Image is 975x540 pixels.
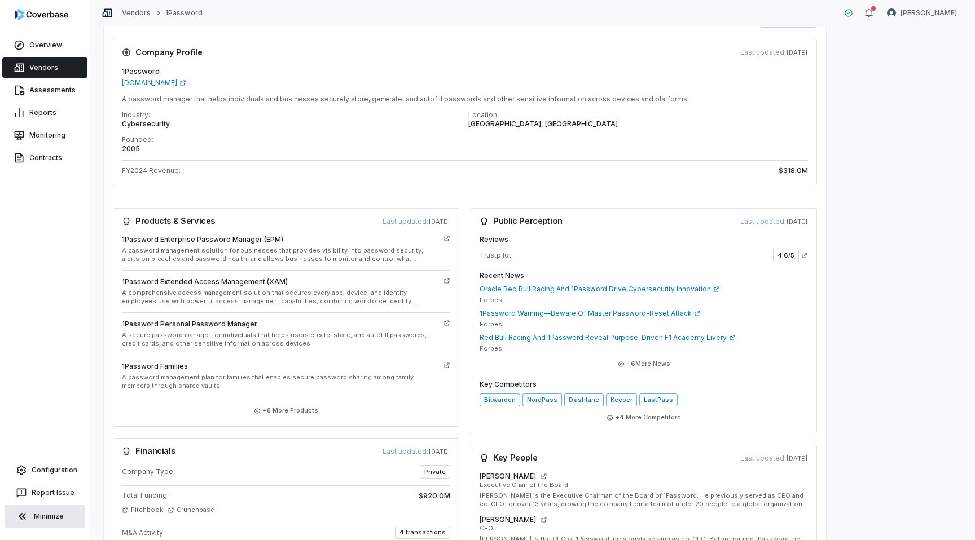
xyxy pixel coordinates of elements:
[122,8,151,17] a: Vendors
[480,235,808,244] h4: Reviews
[887,8,896,17] img: Lili Jiang avatar
[122,110,150,119] span: Industry:
[480,271,808,280] h4: Recent News
[639,393,678,406] a: LastPass
[480,285,808,294] a: Oracle Red Bull Racing And 1Password Drive Cybersecurity Innovation
[480,380,808,389] h4: Key Competitors
[15,9,68,20] img: logo-D7KZi-bG.svg
[614,354,674,374] button: +6More News
[2,57,87,78] a: Vendors
[468,119,808,129] p: [GEOGRAPHIC_DATA], [GEOGRAPHIC_DATA]
[786,48,808,56] span: [DATE]
[740,454,808,463] span: Last updated:
[122,166,181,175] span: FY2024 Revenue:
[168,506,214,514] a: Crunchbase
[5,460,85,480] a: Configuration
[419,490,450,502] span: $920.0M
[5,483,85,503] button: Report Issue
[480,393,520,406] a: Bitwarden
[2,125,87,145] a: Monitoring
[2,103,87,123] a: Reports
[786,218,808,225] span: [DATE]
[122,331,439,348] p: A secure password manager for individuals that helps users create, store, and autofill passwords,...
[480,344,502,353] span: Forbes
[2,148,87,168] a: Contracts
[2,35,87,55] a: Overview
[122,362,439,371] h4: 1Password Families
[428,448,450,455] span: [DATE]
[122,467,175,476] span: Company Type:
[383,447,450,456] span: Last updated:
[122,373,439,390] p: A password management plan for families that enables secure password sharing among family members...
[522,393,562,406] a: NordPass
[165,8,202,17] a: 1Password
[480,309,808,318] a: 1Password Warning—Beware Of Master Password-Reset Attack
[480,217,563,226] h3: Public Perception
[2,80,87,100] a: Assessments
[122,246,439,263] p: A password management solution for businesses that provides visibility into password security, al...
[603,408,684,428] button: +4 More Competitors
[122,144,462,153] p: 2005
[122,277,439,286] h4: 1Password Extended Access Management (XAM)
[480,454,537,463] h3: Key People
[122,135,153,144] span: Founded:
[480,296,502,304] span: Forbes
[480,320,502,329] span: Forbes
[122,491,169,500] span: Total Funding:
[480,524,808,533] p: CEO
[420,465,450,479] span: private
[122,506,163,514] a: Pitchbook
[480,251,513,260] span: Trustpilot:
[428,218,450,225] span: [DATE]
[773,249,808,262] a: 4.6/5
[901,8,957,17] span: [PERSON_NAME]
[122,289,439,306] p: A comprehensive access management solution that secures every app, device, and identity employees...
[480,515,536,524] h4: [PERSON_NAME]
[779,165,808,176] span: $318.0M
[468,110,499,119] span: Location:
[786,454,808,462] span: [DATE]
[740,217,808,226] span: Last updated:
[122,66,808,77] h4: 1Password
[740,48,808,57] span: Last updated:
[395,526,450,539] span: 4 transactions
[5,505,85,528] button: Minimize
[122,447,175,456] h3: Financials
[122,528,165,537] span: M&A Activity:
[122,95,808,104] p: A password manager that helps individuals and businesses securely store, generate, and autofill p...
[251,401,322,421] button: +8 More Products
[564,393,603,406] a: Dashlane
[122,217,215,226] h3: Products & Services
[122,48,203,57] h3: Company Profile
[480,481,808,489] p: Executive Chair of the Board
[122,119,462,129] p: Cybersecurity
[480,333,808,342] a: Red Bull Racing And 1Password Reveal Purpose-Driven F1 Academy Livery
[122,320,439,329] h4: 1Password Personal Password Manager
[383,217,450,226] span: Last updated:
[880,5,964,21] button: Lili Jiang avatar[PERSON_NAME]
[773,249,799,262] span: 4.6 /5
[606,393,637,406] a: Keeper
[122,235,439,244] h4: 1Password Enterprise Password Manager (EPM)
[480,492,808,508] p: [PERSON_NAME] is the Executive Chairman of the Board of 1Password. He previously served as CEO an...
[480,472,536,481] h4: [PERSON_NAME]
[122,78,186,87] a: [DOMAIN_NAME]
